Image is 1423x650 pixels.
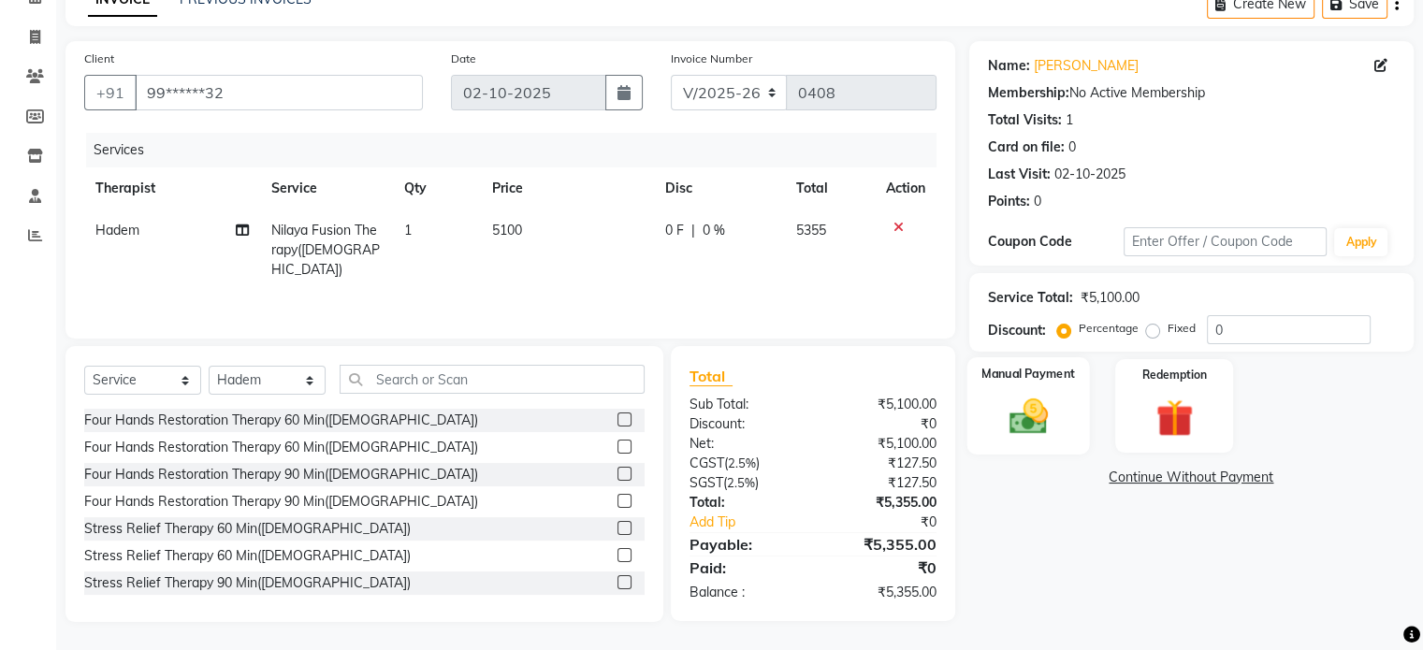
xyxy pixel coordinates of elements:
[690,474,723,491] span: SGST
[727,475,755,490] span: 2.5%
[785,167,874,209] th: Total
[260,167,393,209] th: Service
[84,546,411,566] div: Stress Relief Therapy 60 Min([DEMOGRAPHIC_DATA])
[813,414,951,434] div: ₹0
[813,533,951,556] div: ₹5,355.00
[675,513,835,532] a: Add Tip
[675,533,813,556] div: Payable:
[690,221,694,240] span: |
[702,221,724,240] span: 0 %
[813,556,951,579] div: ₹0
[404,222,412,238] span: 1
[451,51,476,67] label: Date
[988,110,1062,130] div: Total Visits:
[84,492,478,512] div: Four Hands Restoration Therapy 90 Min([DEMOGRAPHIC_DATA])
[84,411,478,430] div: Four Hands Restoration Therapy 60 Min([DEMOGRAPHIC_DATA])
[813,493,951,513] div: ₹5,355.00
[675,556,813,579] div: Paid:
[653,167,785,209] th: Disc
[1144,395,1205,441] img: _gift.svg
[796,222,826,238] span: 5355
[675,473,813,493] div: ( )
[675,414,813,434] div: Discount:
[95,222,139,238] span: Hadem
[1068,137,1076,157] div: 0
[86,133,951,167] div: Services
[84,75,137,110] button: +91
[835,513,950,532] div: ₹0
[84,465,478,484] div: Four Hands Restoration Therapy 90 Min([DEMOGRAPHIC_DATA])
[84,573,411,593] div: Stress Relief Therapy 90 Min([DEMOGRAPHIC_DATA])
[1034,56,1139,76] a: [PERSON_NAME]
[1124,227,1328,256] input: Enter Offer / Coupon Code
[675,493,813,513] div: Total:
[988,83,1069,103] div: Membership:
[813,583,951,602] div: ₹5,355.00
[1034,192,1041,211] div: 0
[1054,165,1125,184] div: 02-10-2025
[981,365,1075,383] label: Manual Payment
[1079,320,1139,337] label: Percentage
[492,222,522,238] span: 5100
[875,167,937,209] th: Action
[271,222,380,278] span: Nilaya Fusion Therapy([DEMOGRAPHIC_DATA])
[988,137,1065,157] div: Card on file:
[481,167,654,209] th: Price
[813,434,951,454] div: ₹5,100.00
[996,395,1059,440] img: _cash.svg
[393,167,481,209] th: Qty
[988,83,1395,103] div: No Active Membership
[988,192,1030,211] div: Points:
[988,288,1073,308] div: Service Total:
[1066,110,1073,130] div: 1
[1334,228,1387,256] button: Apply
[813,473,951,493] div: ₹127.50
[813,454,951,473] div: ₹127.50
[84,438,478,457] div: Four Hands Restoration Therapy 60 Min([DEMOGRAPHIC_DATA])
[675,583,813,602] div: Balance :
[988,56,1030,76] div: Name:
[675,395,813,414] div: Sub Total:
[988,321,1046,340] div: Discount:
[690,455,724,471] span: CGST
[813,395,951,414] div: ₹5,100.00
[988,232,1124,252] div: Coupon Code
[671,51,752,67] label: Invoice Number
[988,165,1051,184] div: Last Visit:
[340,365,645,394] input: Search or Scan
[84,167,260,209] th: Therapist
[84,519,411,539] div: Stress Relief Therapy 60 Min([DEMOGRAPHIC_DATA])
[675,434,813,454] div: Net:
[675,454,813,473] div: ( )
[1142,367,1207,383] label: Redemption
[664,221,683,240] span: 0 F
[973,468,1410,487] a: Continue Without Payment
[1168,320,1196,337] label: Fixed
[84,51,114,67] label: Client
[728,455,756,470] span: 2.5%
[1081,288,1140,308] div: ₹5,100.00
[135,75,423,110] input: Search by Name/Mobile/Email/Code
[690,367,733,386] span: Total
